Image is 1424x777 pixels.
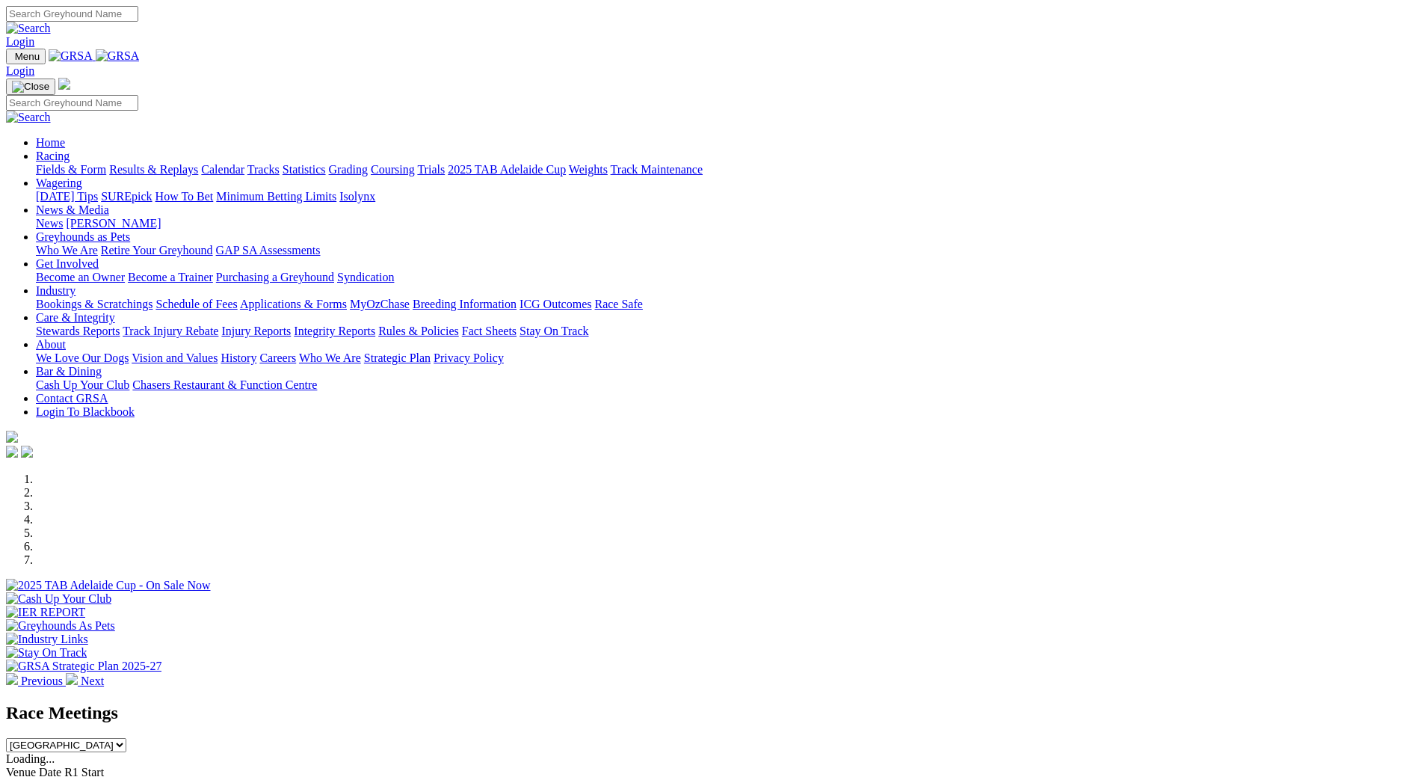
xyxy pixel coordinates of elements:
a: GAP SA Assessments [216,244,321,257]
span: Next [81,675,104,687]
img: GRSA Strategic Plan 2025-27 [6,660,161,673]
a: Care & Integrity [36,311,115,324]
a: We Love Our Dogs [36,351,129,364]
a: Vision and Values [132,351,218,364]
div: Wagering [36,190,1418,203]
a: Trials [417,163,445,176]
a: Cash Up Your Club [36,378,129,391]
a: Contact GRSA [36,392,108,405]
a: Injury Reports [221,325,291,337]
img: Close [12,81,49,93]
a: History [221,351,256,364]
div: About [36,351,1418,365]
img: Stay On Track [6,646,87,660]
a: News [36,217,63,230]
a: [DATE] Tips [36,190,98,203]
a: Careers [259,351,296,364]
a: Integrity Reports [294,325,375,337]
img: Industry Links [6,633,88,646]
a: Stewards Reports [36,325,120,337]
a: Grading [329,163,368,176]
a: Login [6,64,34,77]
a: News & Media [36,203,109,216]
a: Home [36,136,65,149]
img: GRSA [96,49,140,63]
img: 2025 TAB Adelaide Cup - On Sale Now [6,579,211,592]
a: Track Maintenance [611,163,703,176]
img: logo-grsa-white.png [58,78,70,90]
div: Industry [36,298,1418,311]
a: 2025 TAB Adelaide Cup [448,163,566,176]
a: Rules & Policies [378,325,459,337]
a: Login [6,35,34,48]
a: Next [66,675,104,687]
a: SUREpick [101,190,152,203]
a: Race Safe [594,298,642,310]
a: Privacy Policy [434,351,504,364]
div: Racing [36,163,1418,176]
img: Search [6,111,51,124]
a: [PERSON_NAME] [66,217,161,230]
a: Purchasing a Greyhound [216,271,334,283]
a: Track Injury Rebate [123,325,218,337]
a: Who We Are [299,351,361,364]
a: Become an Owner [36,271,125,283]
button: Toggle navigation [6,79,55,95]
a: Bar & Dining [36,365,102,378]
a: ICG Outcomes [520,298,591,310]
a: Greyhounds as Pets [36,230,130,243]
a: MyOzChase [350,298,410,310]
a: Who We Are [36,244,98,257]
img: chevron-right-pager-white.svg [66,673,78,685]
a: About [36,338,66,351]
span: Menu [15,51,40,62]
a: Stay On Track [520,325,588,337]
img: twitter.svg [21,446,33,458]
a: Fact Sheets [462,325,517,337]
a: Syndication [337,271,394,283]
div: Get Involved [36,271,1418,284]
a: Become a Trainer [128,271,213,283]
a: Racing [36,150,70,162]
a: Retire Your Greyhound [101,244,213,257]
div: Bar & Dining [36,378,1418,392]
div: Care & Integrity [36,325,1418,338]
img: Cash Up Your Club [6,592,111,606]
img: Search [6,22,51,35]
span: Previous [21,675,63,687]
a: Results & Replays [109,163,198,176]
a: Get Involved [36,257,99,270]
a: Strategic Plan [364,351,431,364]
input: Search [6,6,138,22]
a: Coursing [371,163,415,176]
a: Tracks [247,163,280,176]
a: How To Bet [155,190,214,203]
img: GRSA [49,49,93,63]
a: Industry [36,284,75,297]
img: logo-grsa-white.png [6,431,18,443]
a: Bookings & Scratchings [36,298,152,310]
a: Breeding Information [413,298,517,310]
a: Previous [6,675,66,687]
h2: Race Meetings [6,703,1418,723]
button: Toggle navigation [6,49,46,64]
a: Schedule of Fees [155,298,237,310]
a: Wagering [36,176,82,189]
a: Fields & Form [36,163,106,176]
a: Calendar [201,163,244,176]
img: IER REPORT [6,606,85,619]
div: News & Media [36,217,1418,230]
a: Applications & Forms [240,298,347,310]
div: Greyhounds as Pets [36,244,1418,257]
a: Minimum Betting Limits [216,190,336,203]
img: chevron-left-pager-white.svg [6,673,18,685]
a: Chasers Restaurant & Function Centre [132,378,317,391]
img: Greyhounds As Pets [6,619,115,633]
a: Weights [569,163,608,176]
a: Isolynx [339,190,375,203]
a: Statistics [283,163,326,176]
img: facebook.svg [6,446,18,458]
span: Loading... [6,752,55,765]
a: Login To Blackbook [36,405,135,418]
input: Search [6,95,138,111]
